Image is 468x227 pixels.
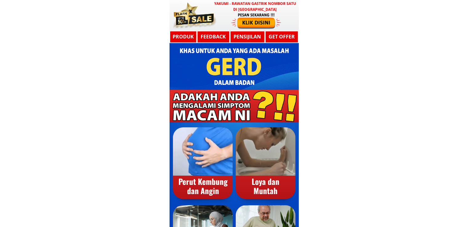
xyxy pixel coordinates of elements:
[266,33,297,41] h3: GET OFFER
[173,177,233,195] div: Perut Kembung dan Angin
[170,33,197,41] h3: Produk
[232,33,262,41] h3: Pensijilan
[197,33,229,41] h3: Feedback
[236,177,295,195] div: Loya dan Muntah
[213,1,297,12] h3: YAKUMI - Rawatan Gastrik Nombor Satu di [GEOGRAPHIC_DATA]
